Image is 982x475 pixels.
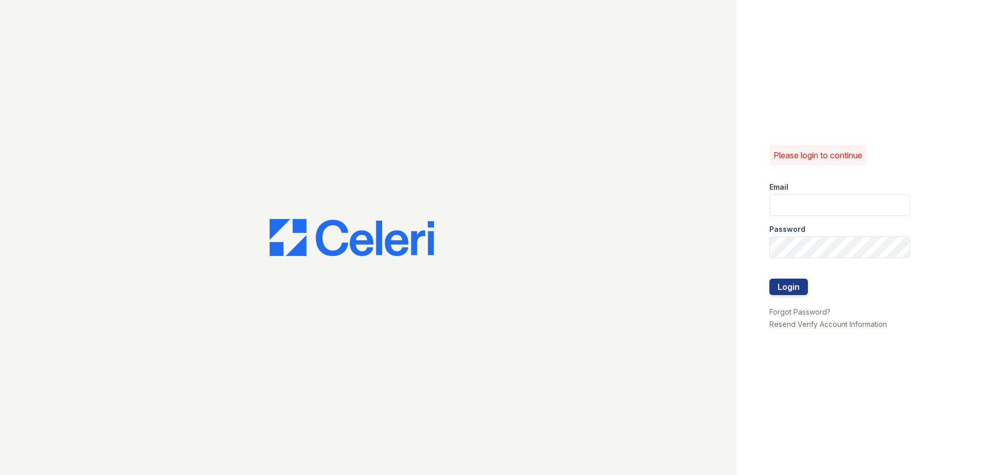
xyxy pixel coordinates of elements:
a: Forgot Password? [769,307,830,316]
button: Login [769,279,808,295]
a: Resend Verify Account Information [769,320,887,328]
img: CE_Logo_Blue-a8612792a0a2168367f1c8372b55b34899dd931a85d93a1a3d3e32e68fde9ad4.png [270,219,434,256]
p: Please login to continue [773,149,862,161]
label: Password [769,224,805,234]
label: Email [769,182,788,192]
